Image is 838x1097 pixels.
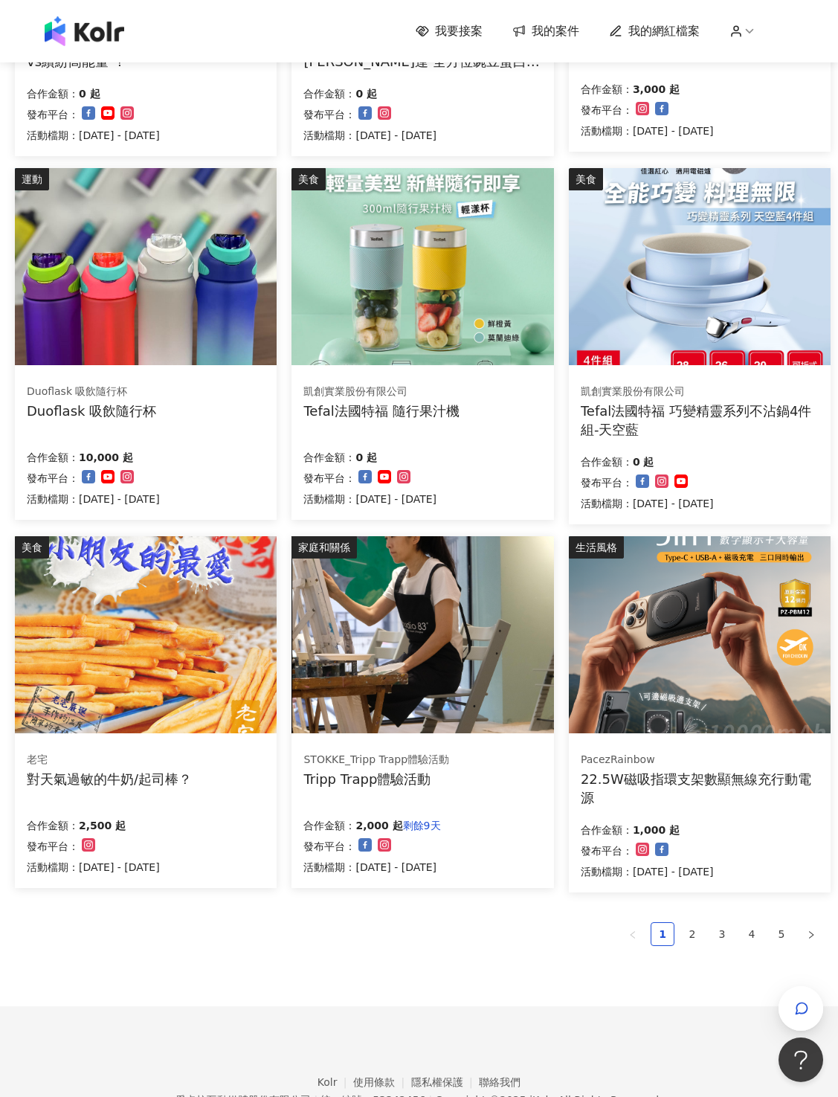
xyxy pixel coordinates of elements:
[416,23,483,39] a: 我要接案
[681,923,703,945] a: 2
[569,168,831,365] img: Tefal法國特福 巧變精靈系列不沾鍋4件組 開團
[569,168,603,190] div: 美食
[303,753,449,768] div: STOKKE_Tripp Trapp體驗活動
[581,122,714,140] p: 活動檔期：[DATE] - [DATE]
[710,922,734,946] li: 3
[581,402,819,439] div: Tefal法國特福 巧變精靈系列不沾鍋4件組-天空藍
[353,1076,411,1088] a: 使用條款
[633,453,654,471] p: 0 起
[799,922,823,946] li: Next Page
[15,168,277,365] img: Duoflask 吸飲隨行杯
[27,469,79,487] p: 發布平台：
[15,536,277,733] img: 老宅牛奶棒/老宅起司棒
[680,922,704,946] li: 2
[651,922,674,946] li: 1
[79,817,126,834] p: 2,500 起
[303,817,355,834] p: 合作金額：
[291,536,357,559] div: 家庭和關係
[651,923,674,945] a: 1
[15,536,49,559] div: 美食
[79,85,100,103] p: 0 起
[581,80,633,98] p: 合作金額：
[435,23,483,39] span: 我要接案
[27,106,79,123] p: 發布平台：
[27,385,156,399] div: Duoflask 吸飲隨行杯
[303,106,355,123] p: 發布平台：
[532,23,579,39] span: 我的案件
[581,101,633,119] p: 發布平台：
[303,385,459,399] div: 凱創實業股份有限公司
[621,922,645,946] li: Previous Page
[633,821,680,839] p: 1,000 起
[581,385,819,399] div: 凱創實業股份有限公司
[633,80,680,98] p: 3,000 起
[512,23,579,39] a: 我的案件
[581,453,633,471] p: 合作金額：
[741,923,763,945] a: 4
[79,448,133,466] p: 10,000 起
[303,126,436,144] p: 活動檔期：[DATE] - [DATE]
[355,817,402,834] p: 2,000 起
[581,474,633,492] p: 發布平台：
[355,85,377,103] p: 0 起
[569,536,831,733] img: 22.5W磁吸指環支架數顯無線充行動電源
[628,930,637,939] span: left
[27,126,160,144] p: 活動檔期：[DATE] - [DATE]
[411,1076,480,1088] a: 隱私權保護
[740,922,764,946] li: 4
[27,753,192,768] div: 老宅
[27,817,79,834] p: 合作金額：
[27,858,160,876] p: 活動檔期：[DATE] - [DATE]
[779,1038,823,1082] iframe: Help Scout Beacon - Open
[621,922,645,946] button: left
[291,536,553,733] img: 坐上tripp trapp、體驗專注繪畫創作
[711,923,733,945] a: 3
[303,85,355,103] p: 合作金額：
[581,753,819,768] div: PacezRainbow
[581,770,819,807] div: 22.5W磁吸指環支架數顯無線充行動電源
[581,821,633,839] p: 合作金額：
[807,930,816,939] span: right
[27,448,79,466] p: 合作金額：
[27,770,192,788] div: 對天氣過敏的牛奶/起司棒？
[609,23,700,39] a: 我的網紅檔案
[303,490,436,508] p: 活動檔期：[DATE] - [DATE]
[581,863,714,881] p: 活動檔期：[DATE] - [DATE]
[27,402,156,420] div: Duoflask 吸飲隨行杯
[291,168,553,365] img: Tefal法國特福 隨行果汁機開團
[303,402,459,420] div: Tefal法國特福 隨行果汁機
[27,85,79,103] p: 合作金額：
[303,448,355,466] p: 合作金額：
[479,1076,520,1088] a: 聯絡我們
[581,842,633,860] p: 發布平台：
[303,858,440,876] p: 活動檔期：[DATE] - [DATE]
[45,16,124,46] img: logo
[15,168,49,190] div: 運動
[569,536,624,559] div: 生活風格
[27,837,79,855] p: 發布平台：
[303,469,355,487] p: 發布平台：
[355,448,377,466] p: 0 起
[770,923,793,945] a: 5
[27,490,160,508] p: 活動檔期：[DATE] - [DATE]
[770,922,793,946] li: 5
[291,168,326,190] div: 美食
[318,1076,353,1088] a: Kolr
[403,817,441,834] p: 剩餘9天
[303,770,449,788] div: Tripp Trapp體驗活動
[799,922,823,946] button: right
[303,837,355,855] p: 發布平台：
[628,23,700,39] span: 我的網紅檔案
[581,495,714,512] p: 活動檔期：[DATE] - [DATE]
